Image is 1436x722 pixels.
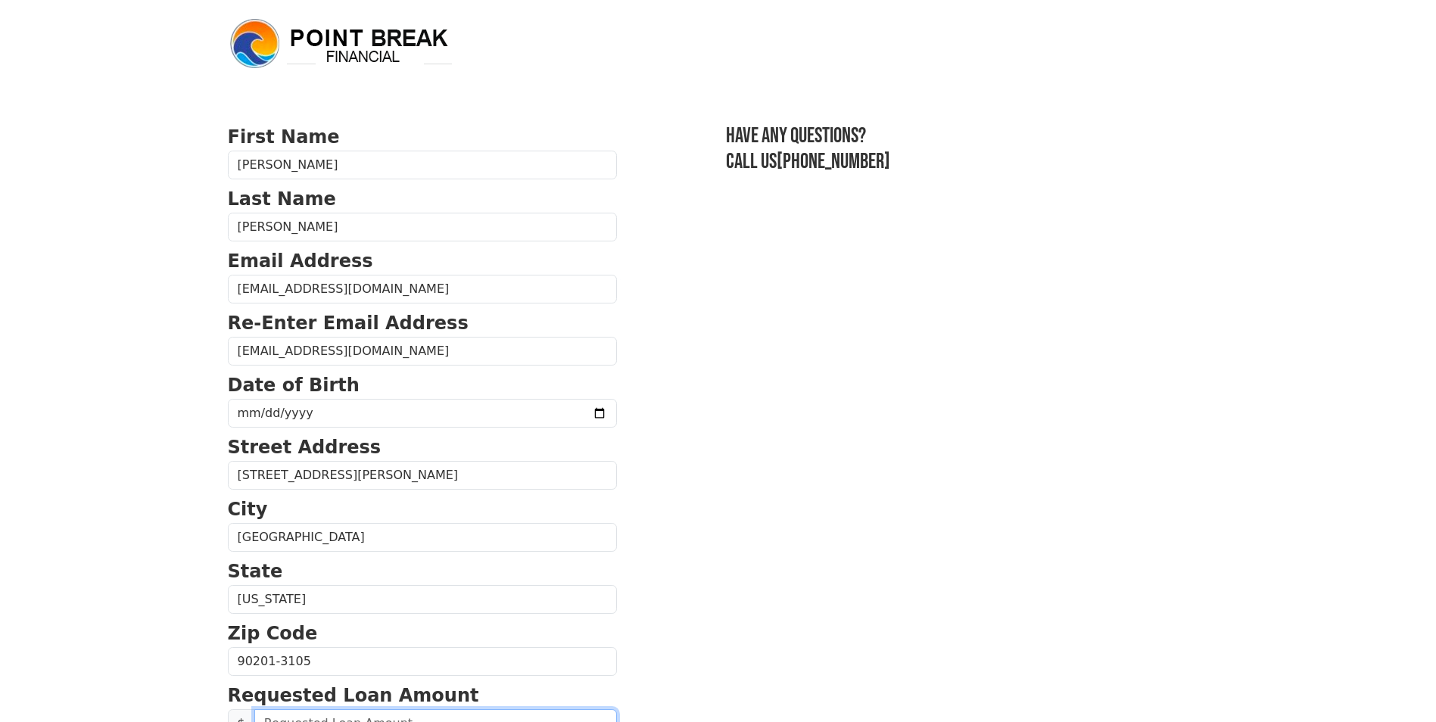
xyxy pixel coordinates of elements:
strong: Requested Loan Amount [228,685,479,706]
input: Last Name [228,213,617,241]
strong: State [228,561,283,582]
h3: Have any questions? [726,123,1209,149]
strong: Re-Enter Email Address [228,313,469,334]
a: [PHONE_NUMBER] [777,149,890,174]
input: Street Address [228,461,617,490]
img: logo.png [228,17,455,71]
h3: Call us [726,149,1209,175]
input: Email Address [228,275,617,303]
strong: Date of Birth [228,375,360,396]
strong: Last Name [228,188,336,210]
strong: First Name [228,126,340,148]
strong: Zip Code [228,623,318,644]
input: First Name [228,151,617,179]
strong: Street Address [228,437,382,458]
input: City [228,523,617,552]
strong: Email Address [228,251,373,272]
input: Re-Enter Email Address [228,337,617,366]
strong: City [228,499,268,520]
input: Zip Code [228,647,617,676]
